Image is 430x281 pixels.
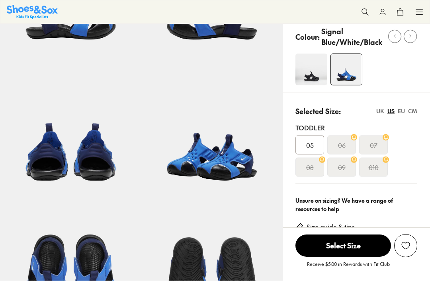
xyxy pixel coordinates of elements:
[7,5,58,19] a: Shoes & Sox
[307,260,390,275] p: Receive $5.00 in Rewards with Fit Club
[387,107,395,115] div: US
[370,140,377,150] s: 07
[331,54,362,85] img: 4-453073_1
[295,234,391,257] span: Select Size
[141,58,283,199] img: 7-453076_1
[306,140,314,150] span: 05
[408,107,417,115] div: CM
[398,107,405,115] div: EU
[338,140,346,150] s: 06
[306,163,314,172] s: 08
[376,107,384,115] div: UK
[369,163,379,172] s: 010
[295,123,417,132] div: Toddler
[307,223,355,231] a: Size guide & tips
[394,234,417,257] button: Add to Wishlist
[7,5,58,19] img: SNS_Logo_Responsive.svg
[338,163,346,172] s: 09
[295,234,391,257] button: Select Size
[295,106,341,116] p: Selected Size:
[295,196,417,213] div: Unsure on sizing? We have a range of resources to help
[295,31,320,42] p: Colour:
[321,26,382,47] p: Signal Blue/White/Black
[295,54,327,85] img: 5_1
